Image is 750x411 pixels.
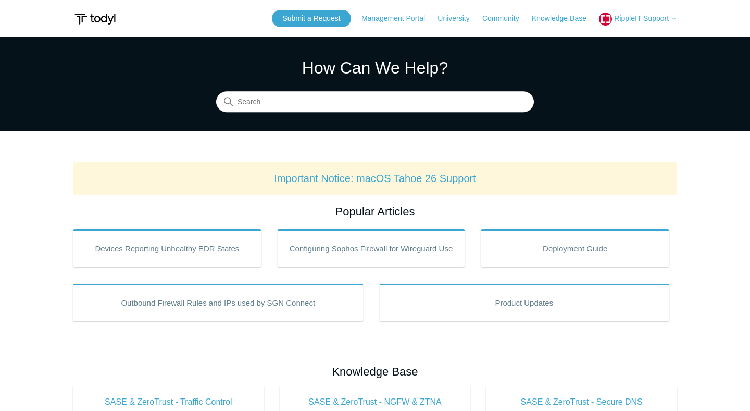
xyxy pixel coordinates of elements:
a: Submit a Request [272,10,351,27]
h1: How Can We Help? [216,55,534,80]
button: RippleIT Support [599,13,677,26]
span: SASE & ZeroTrust - NGFW & ZTNA [295,396,455,408]
a: Knowledge Base [532,13,597,24]
span: RippleIT Support [614,14,669,22]
a: Product Updates [379,284,670,321]
a: Important Notice: macOS Tahoe 26 Support [274,173,476,184]
span: SASE & ZeroTrust - Traffic Control [89,396,248,408]
a: Outbound Firewall Rules and IPs used by SGN Connect [73,284,364,321]
h2: Popular Articles [73,203,677,220]
input: Search [216,92,534,113]
span: SASE & ZeroTrust - Secure DNS [502,396,661,408]
a: Configuring Sophos Firewall for Wireguard Use [277,229,466,267]
a: Devices Reporting Unhealthy EDR States [73,229,261,267]
a: Community [482,13,530,24]
a: University [438,13,480,24]
img: Todyl Support Center Help Center home page [73,9,117,29]
h2: Knowledge Base [73,363,677,380]
a: Management Portal [361,13,435,24]
a: Deployment Guide [481,229,669,267]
